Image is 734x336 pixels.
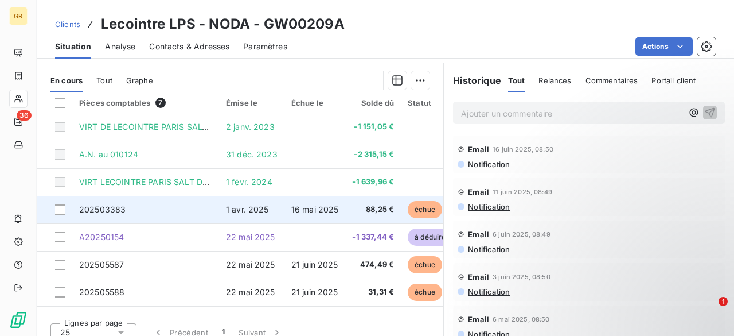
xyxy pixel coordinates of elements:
[408,256,442,273] span: échue
[79,98,212,108] div: Pièces comptables
[468,230,489,239] span: Email
[635,37,693,56] button: Actions
[493,316,550,323] span: 6 mai 2025, 08:50
[467,160,510,169] span: Notification
[101,14,345,34] h3: Lecointre LPS - NODA - GW00209A
[538,76,571,85] span: Relances
[155,98,166,108] span: 7
[9,311,28,329] img: Logo LeanPay
[352,98,394,107] div: Solde dû
[291,204,339,214] span: 16 mai 2025
[352,149,394,160] span: -2 315,15 €
[468,315,489,324] span: Email
[493,231,550,238] span: 6 juin 2025, 08:49
[226,204,269,214] span: 1 avr. 2025
[79,232,124,242] span: A20250154
[17,110,32,121] span: 36
[243,41,287,52] span: Paramètres
[352,121,394,133] span: -1 151,05 €
[226,122,275,132] span: 2 janv. 2023
[291,98,339,107] div: Échue le
[467,202,510,211] span: Notification
[493,146,553,153] span: 16 juin 2025, 08:50
[79,204,126,214] span: 202503383
[508,76,525,85] span: Tout
[651,76,696,85] span: Portail client
[467,287,510,296] span: Notification
[226,232,275,242] span: 22 mai 2025
[352,287,394,298] span: 31,31 €
[149,41,229,52] span: Contacts & Adresses
[719,297,728,306] span: 1
[226,98,278,107] div: Émise le
[55,41,91,52] span: Situation
[352,204,394,215] span: 88,25 €
[55,18,80,30] a: Clients
[9,7,28,25] div: GR
[79,177,297,187] span: VIRT LECOINTRE PARIS SALT DEJA LETTRE 202312465
[468,187,489,196] span: Email
[352,176,394,188] span: -1 639,96 €
[695,297,723,325] iframe: Intercom live chat
[226,177,272,187] span: 1 févr. 2024
[467,245,510,254] span: Notification
[226,260,275,269] span: 22 mai 2025
[291,260,338,269] span: 21 juin 2025
[468,145,489,154] span: Email
[585,76,638,85] span: Commentaires
[96,76,112,85] span: Tout
[226,149,278,159] span: 31 déc. 2023
[408,98,452,107] div: Statut
[505,225,734,305] iframe: Intercom notifications message
[126,76,153,85] span: Graphe
[105,41,135,52] span: Analyse
[291,287,338,297] span: 21 juin 2025
[408,201,442,218] span: échue
[55,20,80,29] span: Clients
[493,273,550,280] span: 3 juin 2025, 08:50
[79,260,124,269] span: 202505587
[408,229,452,246] span: à déduire
[79,149,138,159] span: A.N. au 010124
[408,284,442,301] span: échue
[79,287,124,297] span: 202505588
[444,74,501,87] h6: Historique
[468,272,489,281] span: Email
[352,259,394,271] span: 474,49 €
[226,287,275,297] span: 22 mai 2025
[79,122,365,132] span: VIRT DE LECOINTRE PARIS SALT FACT 202253130 DEJA REGLEE S/2022
[352,231,394,243] span: -1 337,44 €
[493,188,552,195] span: 11 juin 2025, 08:49
[50,76,83,85] span: En cours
